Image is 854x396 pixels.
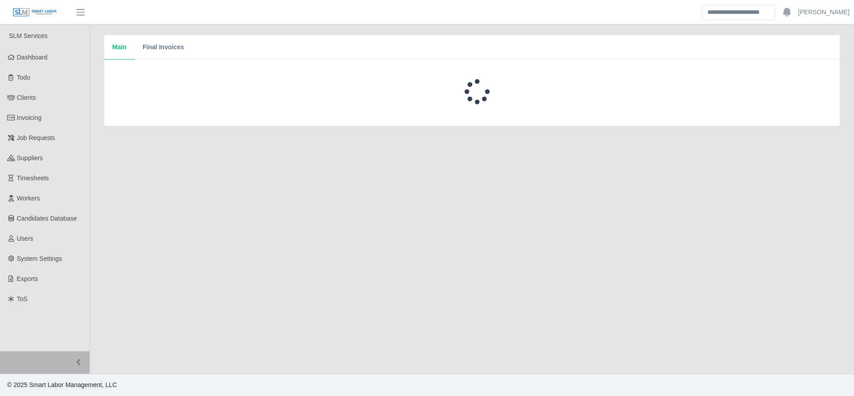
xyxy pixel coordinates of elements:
[7,381,117,388] span: © 2025 Smart Labor Management, LLC
[17,94,36,101] span: Clients
[17,295,28,302] span: ToS
[798,8,850,17] a: [PERSON_NAME]
[17,175,49,182] span: Timesheets
[13,8,57,17] img: SLM Logo
[17,114,42,121] span: Invoicing
[104,35,135,60] button: Main
[17,54,48,61] span: Dashboard
[9,32,47,39] span: SLM Services
[17,255,62,262] span: System Settings
[17,215,77,222] span: Candidates Database
[17,195,40,202] span: Workers
[17,134,55,141] span: Job Requests
[17,275,38,282] span: Exports
[702,4,776,20] input: Search
[17,154,43,162] span: Suppliers
[135,35,192,60] button: Final Invoices
[17,74,30,81] span: Todo
[17,235,34,242] span: Users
